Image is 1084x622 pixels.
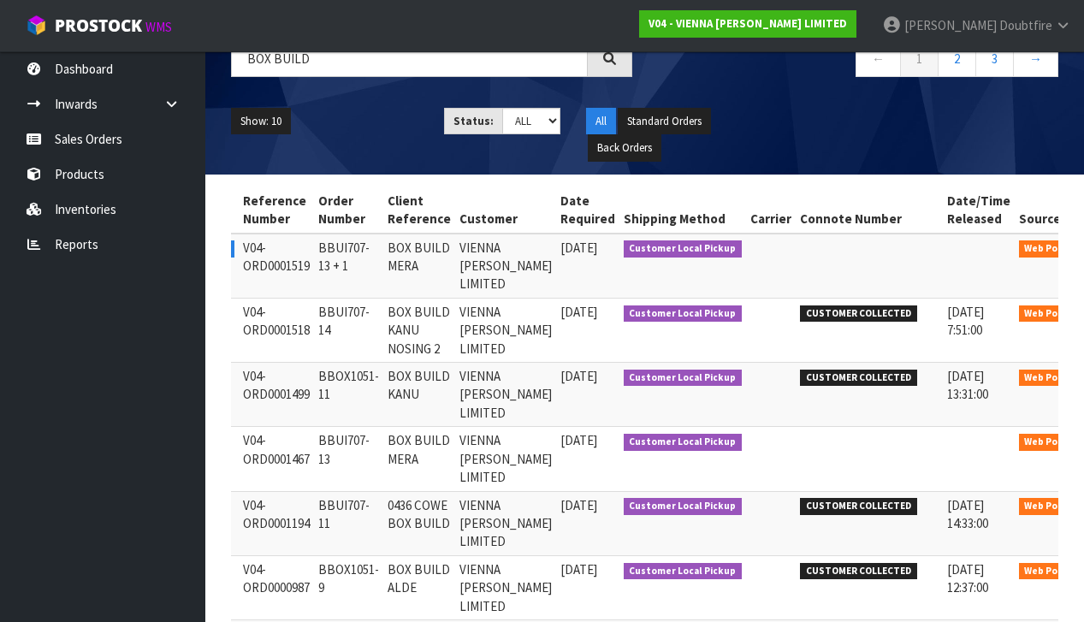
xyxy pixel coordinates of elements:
[947,561,988,595] span: [DATE] 12:37:00
[746,187,796,234] th: Carrier
[947,304,984,338] span: [DATE] 7:51:00
[619,187,747,234] th: Shipping Method
[800,305,917,323] span: CUSTOMER COLLECTED
[231,108,291,135] button: Show: 10
[618,108,711,135] button: Standard Orders
[796,187,943,234] th: Connote Number
[383,555,455,619] td: BOX BUILD ALDE
[455,427,556,491] td: VIENNA [PERSON_NAME] LIMITED
[800,498,917,515] span: CUSTOMER COLLECTED
[624,305,743,323] span: Customer Local Pickup
[560,561,597,578] span: [DATE]
[947,497,988,531] span: [DATE] 14:33:00
[624,240,743,258] span: Customer Local Pickup
[145,19,172,35] small: WMS
[1019,563,1082,580] span: Web Portal
[239,427,314,491] td: V04-ORD0001467
[314,363,383,427] td: BBOX1051-11
[383,491,455,555] td: 0436 COWE BOX BUILD
[900,40,939,77] a: 1
[999,17,1052,33] span: Doubtfire
[1013,40,1058,77] a: →
[624,498,743,515] span: Customer Local Pickup
[556,187,619,234] th: Date Required
[239,491,314,555] td: V04-ORD0001194
[560,432,597,448] span: [DATE]
[560,497,597,513] span: [DATE]
[1019,240,1082,258] span: Web Portal
[383,234,455,299] td: BOX BUILD MERA
[649,16,847,31] strong: V04 - VIENNA [PERSON_NAME] LIMITED
[239,555,314,619] td: V04-ORD0000987
[383,427,455,491] td: BOX BUILD MERA
[943,187,1015,234] th: Date/Time Released
[26,15,47,36] img: cube-alt.png
[624,563,743,580] span: Customer Local Pickup
[904,17,997,33] span: [PERSON_NAME]
[231,40,588,77] input: Search sales orders
[588,134,661,162] button: Back Orders
[624,434,743,451] span: Customer Local Pickup
[55,15,142,37] span: ProStock
[947,368,988,402] span: [DATE] 13:31:00
[314,298,383,362] td: BBUI707-14
[658,40,1059,82] nav: Page navigation
[314,187,383,234] th: Order Number
[239,298,314,362] td: V04-ORD0001518
[560,304,597,320] span: [DATE]
[314,427,383,491] td: BBUI707-13
[586,108,616,135] button: All
[975,40,1014,77] a: 3
[455,363,556,427] td: VIENNA [PERSON_NAME] LIMITED
[624,370,743,387] span: Customer Local Pickup
[239,363,314,427] td: V04-ORD0001499
[800,370,917,387] span: CUSTOMER COLLECTED
[455,491,556,555] td: VIENNA [PERSON_NAME] LIMITED
[455,555,556,619] td: VIENNA [PERSON_NAME] LIMITED
[856,40,901,77] a: ←
[560,240,597,256] span: [DATE]
[1019,498,1082,515] span: Web Portal
[455,187,556,234] th: Customer
[800,563,917,580] span: CUSTOMER COLLECTED
[453,114,494,128] strong: Status:
[455,298,556,362] td: VIENNA [PERSON_NAME] LIMITED
[314,491,383,555] td: BBUI707-11
[239,234,314,299] td: V04-ORD0001519
[455,234,556,299] td: VIENNA [PERSON_NAME] LIMITED
[314,234,383,299] td: BBUI707-13 + 1
[560,368,597,384] span: [DATE]
[383,187,455,234] th: Client Reference
[938,40,976,77] a: 2
[314,555,383,619] td: BBOX1051-9
[239,187,314,234] th: Reference Number
[1019,434,1082,451] span: Web Portal
[383,363,455,427] td: BOX BUILD KANU
[1019,370,1082,387] span: Web Portal
[1019,305,1082,323] span: Web Portal
[383,298,455,362] td: BOX BUILD KANU NOSING 2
